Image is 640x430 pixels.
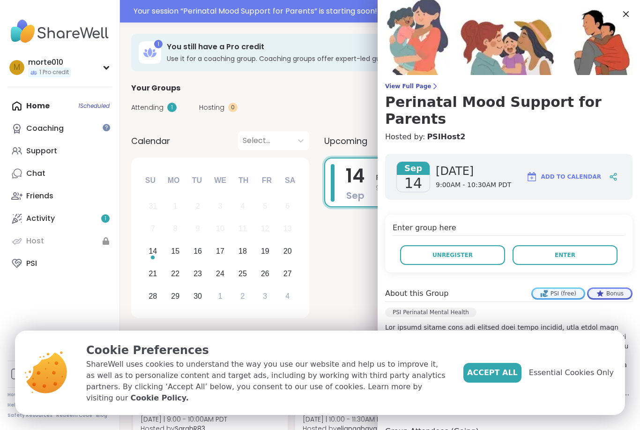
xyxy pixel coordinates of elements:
[149,290,157,302] div: 28
[163,170,184,191] div: Mo
[131,83,180,94] span: Your Groups
[210,286,231,306] div: Choose Wednesday, October 1st, 2025
[255,241,275,262] div: Choose Friday, September 19th, 2025
[39,68,69,76] span: 1 Pro credit
[188,286,208,306] div: Choose Tuesday, September 30th, 2025
[397,162,430,175] span: Sep
[526,171,537,182] img: ShareWell Logomark
[193,267,202,280] div: 23
[522,166,605,188] button: Add to Calendar
[167,103,177,112] div: 1
[385,83,633,128] a: View Full PagePerinatal Mood Support for Parents
[303,415,393,424] span: [DATE] | 10:00 - 11:30AM PDT
[173,200,178,212] div: 1
[238,222,247,235] div: 11
[283,245,292,257] div: 20
[393,222,625,236] h4: Enter group here
[26,191,53,201] div: Friends
[143,264,163,284] div: Choose Sunday, September 21st, 2025
[210,264,231,284] div: Choose Wednesday, September 24th, 2025
[385,94,633,128] h3: Perinatal Mood Support for Parents
[463,363,521,383] button: Accept All
[400,245,505,265] button: Unregister
[7,207,112,230] a: Activity1
[7,140,112,162] a: Support
[165,264,186,284] div: Choose Monday, September 22nd, 2025
[165,219,186,239] div: Not available Monday, September 8th, 2025
[436,164,511,179] span: [DATE]
[188,241,208,262] div: Choose Tuesday, September 16th, 2025
[188,196,208,217] div: Not available Tuesday, September 2nd, 2025
[7,15,112,48] img: ShareWell Nav Logo
[385,83,633,90] span: View Full Page
[7,230,112,252] a: Host
[210,241,231,262] div: Choose Wednesday, September 17th, 2025
[130,392,188,404] a: Cookie Policy.
[436,181,511,190] span: 9:00AM - 10:30AM PDT
[255,219,275,239] div: Not available Friday, September 12th, 2025
[285,200,290,212] div: 6
[141,415,227,424] span: [DATE] | 9:00 - 10:00AM PDT
[218,290,223,302] div: 1
[26,146,57,156] div: Support
[385,288,448,299] h4: About this Group
[285,290,290,302] div: 4
[196,222,200,235] div: 9
[324,135,367,147] span: Upcoming
[533,289,584,298] div: PSI (free)
[233,219,253,239] div: Not available Thursday, September 11th, 2025
[143,196,163,217] div: Not available Sunday, August 31st, 2025
[376,172,611,183] span: Perinatal Mood Support for Parents
[173,222,178,235] div: 8
[228,103,238,112] div: 0
[277,219,298,239] div: Not available Saturday, September 13th, 2025
[385,323,633,398] p: Lor ipsumd sitame cons adi elitsed doei tempo incidid, utla etdol magn aliquaenim, adm venia quis...
[432,251,473,259] span: Unregister
[186,170,207,191] div: Tu
[86,359,448,404] p: ShareWell uses cookies to understand the way you use our website and help us to improve it, as we...
[143,241,163,262] div: Choose Sunday, September 14th, 2025
[171,267,179,280] div: 22
[261,267,269,280] div: 26
[154,40,163,48] div: 1
[86,342,448,359] p: Cookie Preferences
[240,200,245,212] div: 4
[376,183,611,193] span: 9:00AM - 10:30AM PDT
[233,170,254,191] div: Th
[216,222,224,235] div: 10
[210,219,231,239] div: Not available Wednesday, September 10th, 2025
[26,123,64,134] div: Coaching
[263,200,267,212] div: 5
[555,251,575,259] span: Enter
[346,163,365,189] span: 14
[385,131,633,143] h4: Hosted by:
[277,264,298,284] div: Choose Saturday, September 27th, 2025
[140,170,161,191] div: Su
[277,286,298,306] div: Choose Saturday, October 4th, 2025
[283,267,292,280] div: 27
[26,213,55,224] div: Activity
[216,245,224,257] div: 17
[149,200,157,212] div: 31
[277,241,298,262] div: Choose Saturday, September 20th, 2025
[263,290,267,302] div: 3
[141,195,298,307] div: month 2025-09
[104,215,106,223] span: 1
[427,131,465,143] a: PSIHost2
[167,42,517,52] h3: You still have a Pro credit
[385,308,476,317] div: PSI Perinatal Mental Health
[529,367,614,378] span: Essential Cookies Only
[7,162,112,185] a: Chat
[218,200,223,212] div: 3
[165,241,186,262] div: Choose Monday, September 15th, 2025
[134,6,634,17] div: Your session “ Perinatal Mood Support for Parents ” is starting soon!
[188,264,208,284] div: Choose Tuesday, September 23rd, 2025
[171,245,179,257] div: 15
[103,124,110,131] iframe: Spotlight
[28,57,71,68] div: morte010
[56,412,92,419] a: Redeem Code
[233,196,253,217] div: Not available Thursday, September 4th, 2025
[193,290,202,302] div: 30
[255,286,275,306] div: Choose Friday, October 3rd, 2025
[467,367,518,378] span: Accept All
